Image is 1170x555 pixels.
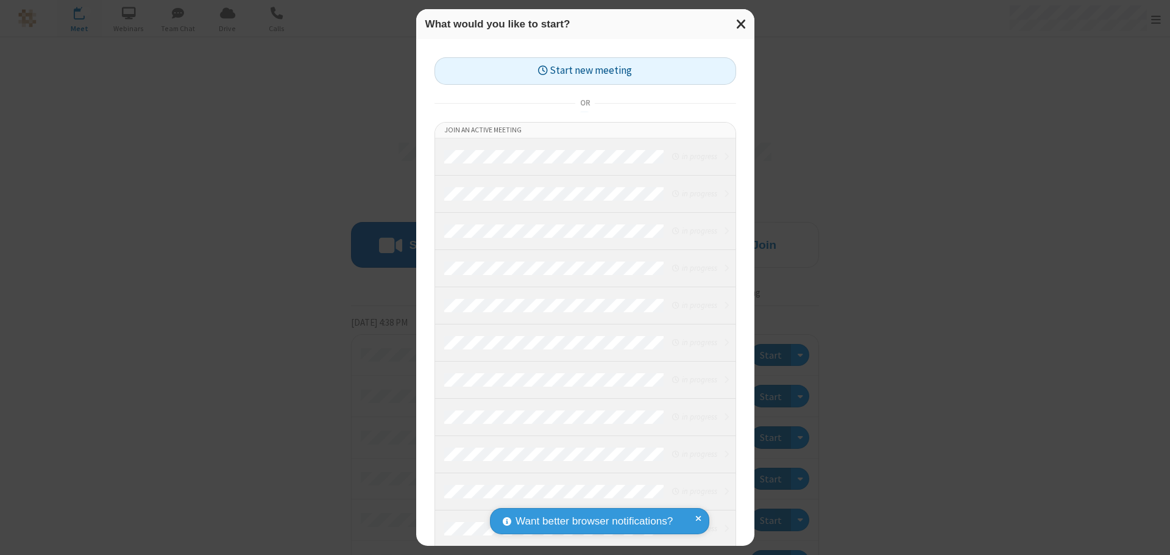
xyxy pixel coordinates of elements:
em: in progress [672,448,717,460]
em: in progress [672,262,717,274]
em: in progress [672,188,717,199]
li: Join an active meeting [435,123,736,138]
em: in progress [672,337,717,348]
button: Close modal [729,9,754,39]
em: in progress [672,299,717,311]
em: in progress [672,225,717,237]
em: in progress [672,485,717,497]
span: or [575,95,595,112]
h3: What would you like to start? [425,18,745,30]
em: in progress [672,411,717,423]
em: in progress [672,374,717,385]
em: in progress [672,151,717,162]
span: Want better browser notifications? [516,514,673,529]
button: Start new meeting [434,57,736,85]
